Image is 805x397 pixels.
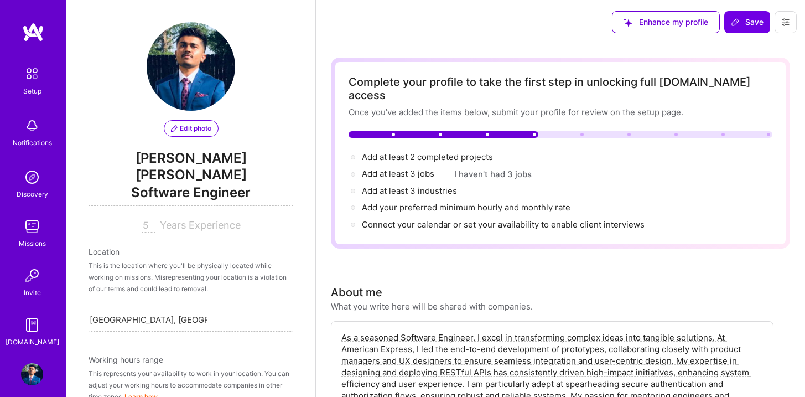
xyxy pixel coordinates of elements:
[731,17,764,28] span: Save
[362,219,645,230] span: Connect your calendar or set your availability to enable client interviews
[362,152,493,162] span: Add at least 2 completed projects
[349,75,772,102] div: Complete your profile to take the first step in unlocking full [DOMAIN_NAME] access
[349,106,772,118] div: Once you’ve added the items below, submit your profile for review on the setup page.
[724,11,770,33] button: Save
[171,123,211,133] span: Edit photo
[17,188,48,200] div: Discovery
[454,168,532,180] button: I haven't had 3 jobs
[21,215,43,238] img: teamwork
[21,166,43,188] img: discovery
[89,246,293,257] div: Location
[13,137,52,148] div: Notifications
[22,22,44,42] img: logo
[23,85,41,97] div: Setup
[362,185,457,196] span: Add at least 3 industries
[89,355,163,364] span: Working hours range
[147,22,235,111] img: User Avatar
[89,183,293,206] span: Software Engineer
[21,115,43,137] img: bell
[362,168,434,179] span: Add at least 3 jobs
[142,219,155,233] input: XX
[89,260,293,295] div: This is the location where you'll be physically located while working on missions. Misrepresentin...
[164,120,219,137] button: Edit photo
[21,265,43,287] img: Invite
[24,287,41,298] div: Invite
[19,238,46,249] div: Missions
[331,301,533,312] div: What you write here will be shared with companies.
[21,363,43,385] img: User Avatar
[171,125,178,132] i: icon PencilPurple
[89,150,293,183] span: [PERSON_NAME] [PERSON_NAME]
[20,62,44,85] img: setup
[18,363,46,385] a: User Avatar
[331,284,382,301] div: About me
[6,336,59,348] div: [DOMAIN_NAME]
[362,202,570,213] span: Add your preferred minimum hourly and monthly rate
[21,314,43,336] img: guide book
[160,219,241,231] span: Years Experience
